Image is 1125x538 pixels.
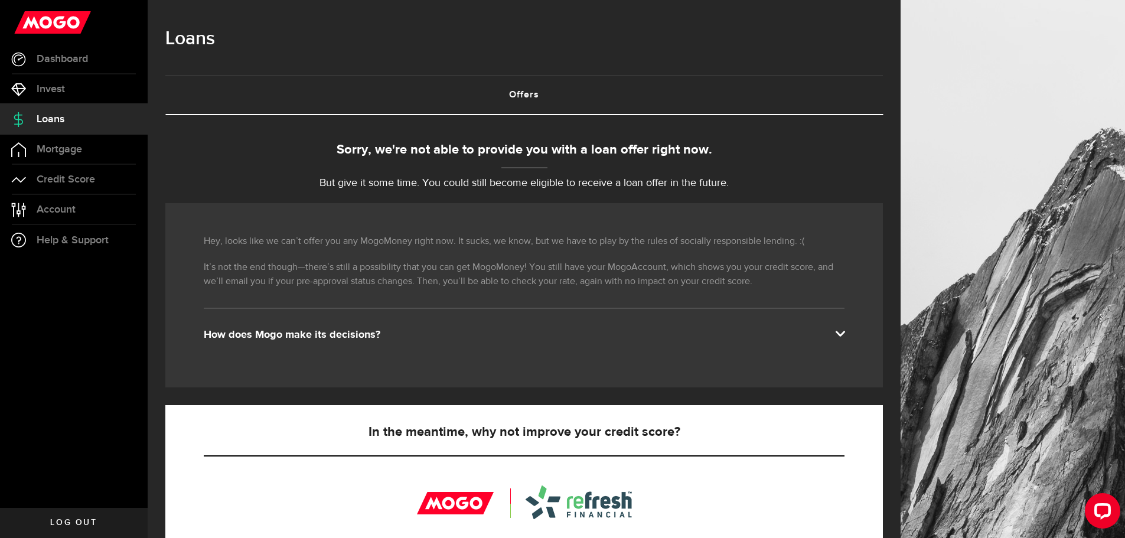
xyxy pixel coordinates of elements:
iframe: LiveChat chat widget [1075,488,1125,538]
div: Sorry, we're not able to provide you with a loan offer right now. [165,141,883,160]
span: Invest [37,84,65,94]
p: Hey, looks like we can’t offer you any MogoMoney right now. It sucks, we know, but we have to pla... [204,234,844,249]
span: Dashboard [37,54,88,64]
h5: In the meantime, why not improve your credit score? [204,425,844,439]
span: Account [37,204,76,215]
h1: Loans [165,24,883,54]
ul: Tabs Navigation [165,75,883,115]
p: But give it some time. You could still become eligible to receive a loan offer in the future. [165,175,883,191]
a: Offers [165,76,883,114]
span: Loans [37,114,64,125]
p: It’s not the end though—there’s still a possibility that you can get MogoMoney! You still have yo... [204,260,844,289]
div: How does Mogo make its decisions? [204,328,844,342]
span: Help & Support [37,235,109,246]
span: Mortgage [37,144,82,155]
span: Credit Score [37,174,95,185]
span: Log out [50,519,97,527]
